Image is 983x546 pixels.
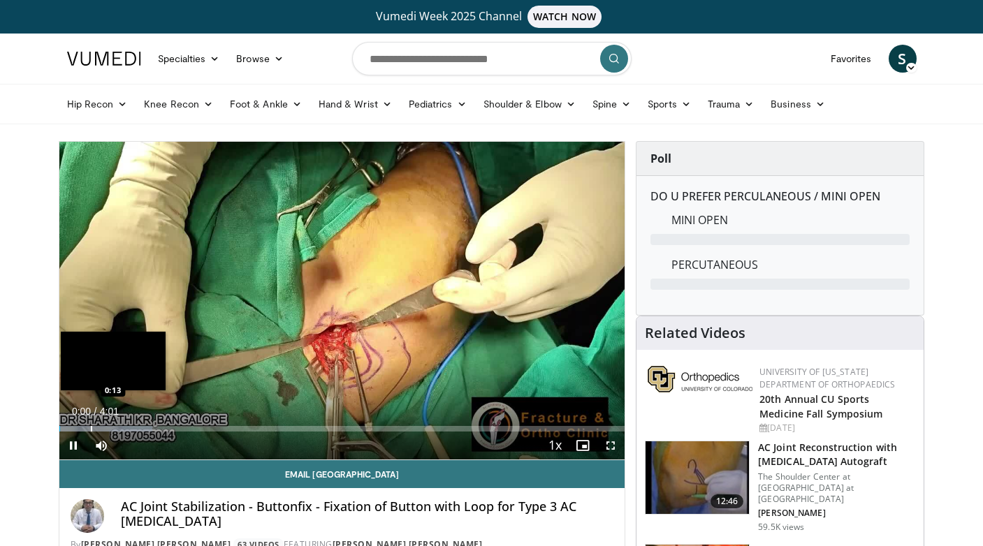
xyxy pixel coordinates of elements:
[759,392,882,420] a: 20th Annual CU Sports Medicine Fall Symposium
[352,42,632,75] input: Search topics, interventions
[475,90,584,118] a: Shoulder & Elbow
[758,508,915,519] p: [PERSON_NAME]
[661,212,920,228] dd: MINI OPEN
[59,431,87,459] button: Pause
[584,90,639,118] a: Spine
[758,522,804,533] p: 59.5K views
[150,45,228,73] a: Specialties
[527,6,602,28] span: WATCH NOW
[822,45,880,73] a: Favorites
[758,471,915,505] p: The Shoulder Center at [GEOGRAPHIC_DATA] at [GEOGRAPHIC_DATA]
[87,431,115,459] button: Mute
[569,431,597,459] button: Enable picture-in-picture mode
[646,441,749,514] img: 134172_0000_1.png.150x105_q85_crop-smart_upscale.jpg
[121,499,614,529] h4: AC Joint Stabilization - Buttonfix - Fixation of Button with Loop for Type 3 AC [MEDICAL_DATA]
[221,90,310,118] a: Foot & Ankle
[94,406,97,417] span: /
[59,426,625,431] div: Progress Bar
[759,422,912,434] div: [DATE]
[69,6,915,28] a: Vumedi Week 2025 ChannelWATCH NOW
[100,406,119,417] span: 4:01
[228,45,292,73] a: Browse
[59,460,625,488] a: Email [GEOGRAPHIC_DATA]
[541,431,569,459] button: Playback Rate
[650,151,671,166] strong: Poll
[597,431,625,459] button: Fullscreen
[650,190,910,203] h6: DO U PREFER PERCULANEOUS / MINI OPEN
[59,90,136,118] a: Hip Recon
[72,406,91,417] span: 0:00
[648,366,752,392] img: 355603a8-37da-49b6-856f-e00d7e9307d3.png.150x105_q85_autocrop_double_scale_upscale_version-0.2.png
[400,90,475,118] a: Pediatrics
[645,325,745,341] h4: Related Videos
[645,441,915,533] a: 12:46 AC Joint Reconstruction with [MEDICAL_DATA] Autograft The Shoulder Center at [GEOGRAPHIC_DA...
[759,366,895,390] a: University of [US_STATE] Department of Orthopaedics
[699,90,763,118] a: Trauma
[711,494,744,508] span: 12:46
[889,45,917,73] a: S
[661,256,920,273] dd: PERCUTANEOUS
[136,90,221,118] a: Knee Recon
[71,499,104,533] img: Avatar
[310,90,400,118] a: Hand & Wrist
[639,90,699,118] a: Sports
[67,52,141,66] img: VuMedi Logo
[758,441,915,468] h3: AC Joint Reconstruction with [MEDICAL_DATA] Autograft
[59,142,625,460] video-js: Video Player
[762,90,833,118] a: Business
